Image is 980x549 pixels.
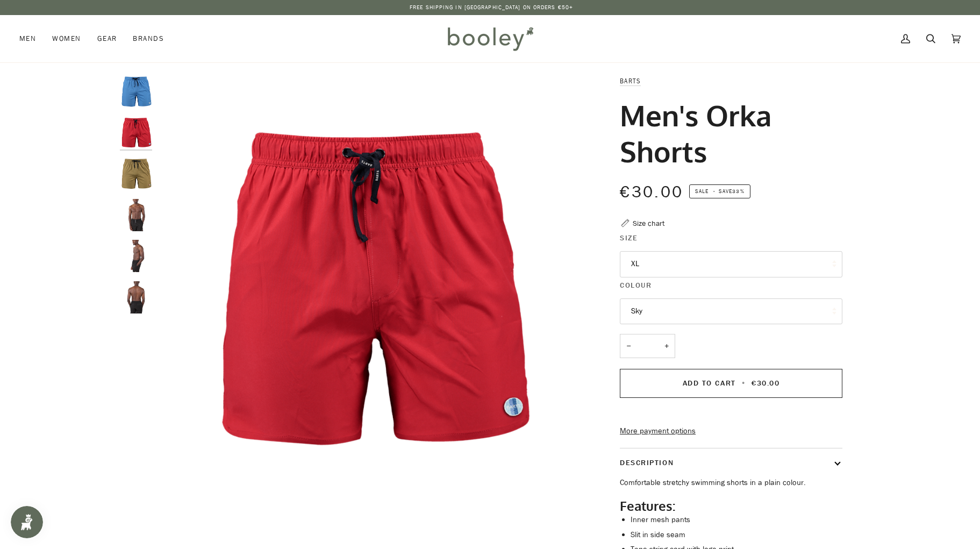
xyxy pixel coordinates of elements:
[631,529,842,541] li: Slit in side seam
[620,334,637,358] button: −
[120,240,152,272] img: Barts Men's Orka Shorts Dark Grey - Booley Galway
[631,514,842,526] li: Inner mesh pants
[44,15,89,62] a: Women
[710,187,719,195] em: •
[11,506,43,538] iframe: Button to open loyalty program pop-up
[158,75,583,501] img: Barts Men&#39;s Orka Shorts Red - Booley Galway
[97,33,117,44] span: Gear
[620,425,842,437] a: More payment options
[125,15,172,62] a: Brands
[120,116,152,148] img: Barts Men's Orka Shorts Red - Booley Galway
[620,280,652,291] span: Colour
[695,187,709,195] span: Sale
[620,369,842,398] button: Add to Cart • €30.00
[620,298,842,325] button: Sky
[120,199,152,231] img: Barts Men's Orka Shorts Dark Grey - Booley Galway
[620,477,842,489] p: Comfortable stretchy swimming shorts in a plain colour.
[133,33,164,44] span: Brands
[52,33,81,44] span: Women
[120,75,152,108] img: Barts Men's Orka Shorts Sky - Booley Galway
[158,75,583,501] div: Barts Men's Orka Shorts Red - Booley Galway
[620,181,683,203] span: €30.00
[620,498,842,514] h2: Features:
[620,334,675,358] input: Quantity
[620,251,842,277] button: XL
[620,232,638,244] span: Size
[752,378,779,388] span: €30.00
[120,158,152,190] img: Barts Men's Orka Shorts Brown - Booley Galway
[620,448,842,477] button: Description
[620,76,641,85] a: Barts
[89,15,125,62] a: Gear
[19,15,44,62] a: Men
[658,334,675,358] button: +
[732,187,744,195] span: 33%
[739,378,749,388] span: •
[689,184,750,198] span: Save
[633,218,664,229] div: Size chart
[120,281,152,313] img: Barts Men's Orka Shorts Dark Grey - Booley Galway
[410,3,573,12] p: Free Shipping in [GEOGRAPHIC_DATA] on Orders €50+
[683,378,736,388] span: Add to Cart
[443,23,537,54] img: Booley
[620,97,834,168] h1: Men's Orka Shorts
[19,33,36,44] span: Men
